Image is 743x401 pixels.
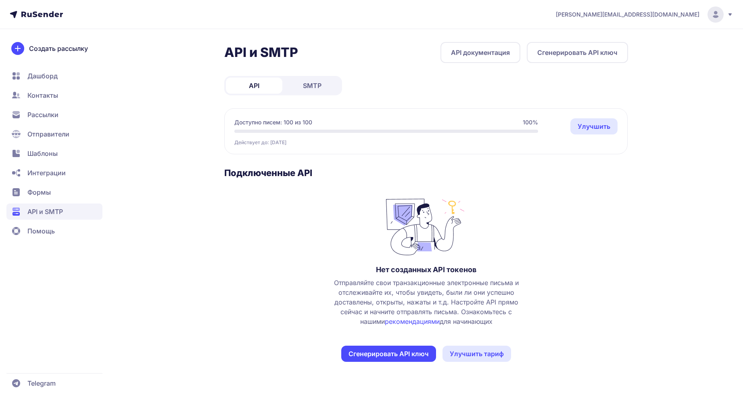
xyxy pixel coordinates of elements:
[527,42,628,63] button: Сгенерировать API ключ
[386,195,467,255] img: no_photo
[27,71,58,81] span: Дашборд
[27,129,69,139] span: Отправители
[284,78,340,94] a: SMTP
[27,207,63,216] span: API и SMTP
[326,278,526,326] span: Отправляйте свои транзакционные электронные письма и отслеживайте их, чтобы увидеть, были ли они ...
[341,346,436,362] button: Сгенерировать API ключ
[440,42,520,63] a: API документация
[27,226,55,236] span: Помощь
[570,118,618,134] a: Улучшить
[27,90,58,100] span: Контакты
[224,167,628,178] h3: Подключенные API
[224,44,298,61] h2: API и SMTP
[27,378,56,388] span: Telegram
[27,168,66,178] span: Интеграции
[27,149,58,158] span: Шаблоны
[29,44,88,53] span: Создать рассылку
[27,187,51,197] span: Формы
[234,118,312,126] span: Доступно писем: 100 из 100
[442,346,511,362] a: Улучшить тариф
[376,265,476,275] h3: Нет созданных API токенов
[226,78,282,94] a: API
[556,10,699,19] span: [PERSON_NAME][EMAIL_ADDRESS][DOMAIN_NAME]
[303,81,321,90] span: SMTP
[27,110,58,120] span: Рассылки
[385,317,440,325] a: рекомендациями
[6,375,102,391] a: Telegram
[234,139,286,146] span: Действует до: [DATE]
[249,81,259,90] span: API
[523,118,538,126] span: 100%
